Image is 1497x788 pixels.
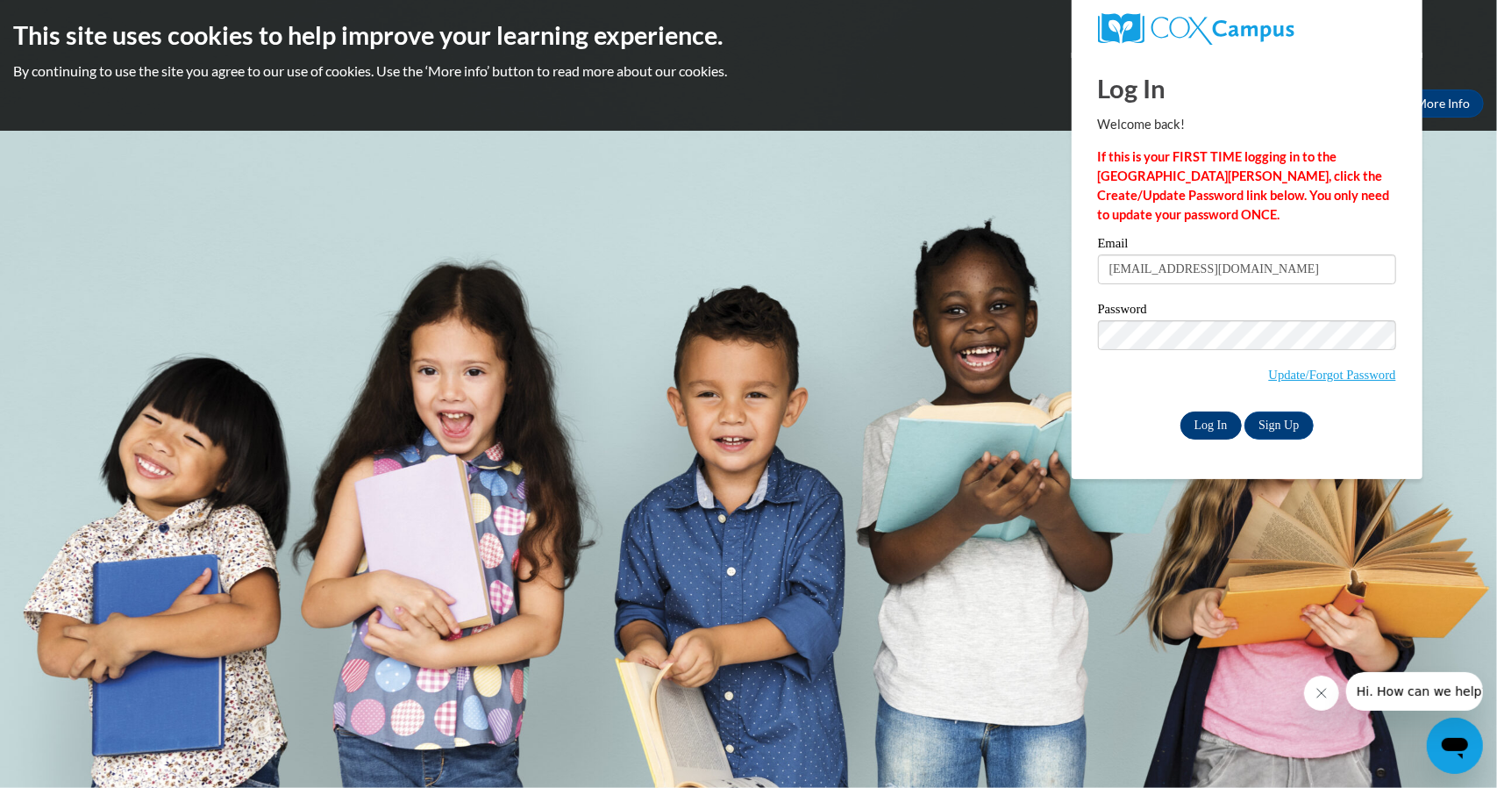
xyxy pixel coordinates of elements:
[13,61,1484,81] p: By continuing to use the site you agree to our use of cookies. Use the ‘More info’ button to read...
[1098,303,1396,320] label: Password
[1098,237,1396,254] label: Email
[1304,676,1339,711] iframe: Close message
[1346,672,1483,711] iframe: Message from company
[1427,718,1483,774] iframe: Button to launch messaging window
[1098,115,1396,134] p: Welcome back!
[1180,412,1242,440] input: Log In
[13,18,1484,53] h2: This site uses cookies to help improve your learning experience.
[1098,70,1396,106] h1: Log In
[1269,368,1396,382] a: Update/Forgot Password
[1098,13,1396,45] a: COX Campus
[1401,90,1484,118] a: More Info
[11,12,142,26] span: Hi. How can we help?
[1244,412,1313,440] a: Sign Up
[1098,149,1390,222] strong: If this is your FIRST TIME logging in to the [GEOGRAPHIC_DATA][PERSON_NAME], click the Create/Upd...
[1098,13,1294,45] img: COX Campus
